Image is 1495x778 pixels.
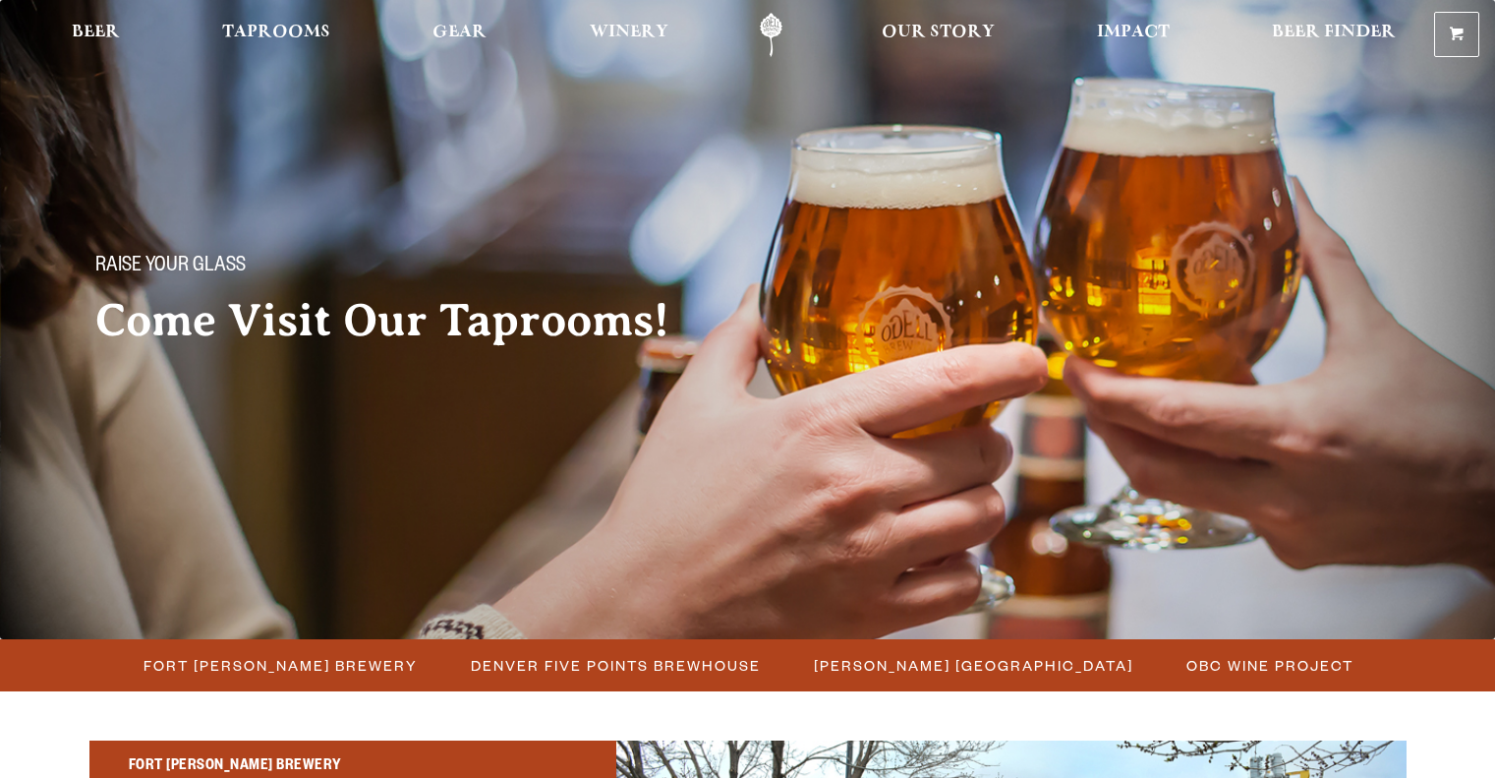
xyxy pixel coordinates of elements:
span: Winery [590,25,668,40]
h2: Come Visit Our Taprooms! [95,296,709,345]
a: OBC Wine Project [1175,651,1363,680]
span: Denver Five Points Brewhouse [471,651,761,680]
a: Taprooms [209,13,343,57]
a: Winery [577,13,681,57]
a: [PERSON_NAME] [GEOGRAPHIC_DATA] [802,651,1143,680]
a: Denver Five Points Brewhouse [459,651,771,680]
span: Beer Finder [1272,25,1396,40]
a: Fort [PERSON_NAME] Brewery [132,651,428,680]
span: Gear [432,25,487,40]
span: OBC Wine Project [1186,651,1353,680]
a: Beer Finder [1259,13,1409,57]
a: Odell Home [734,13,808,57]
span: Fort [PERSON_NAME] Brewery [144,651,418,680]
span: [PERSON_NAME] [GEOGRAPHIC_DATA] [814,651,1133,680]
span: Beer [72,25,120,40]
span: Taprooms [222,25,330,40]
a: Gear [420,13,499,57]
a: Our Story [869,13,1007,57]
span: Our Story [882,25,995,40]
span: Raise your glass [95,255,246,280]
a: Impact [1084,13,1182,57]
span: Impact [1097,25,1170,40]
a: Beer [59,13,133,57]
